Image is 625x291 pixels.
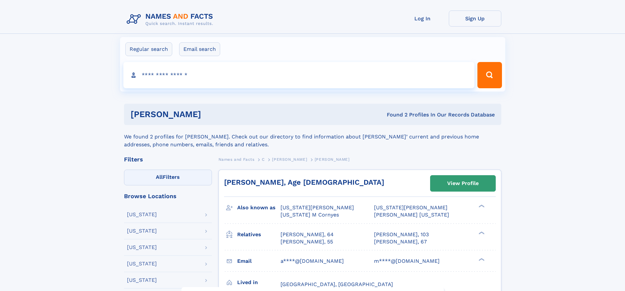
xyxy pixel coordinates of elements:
[237,256,281,267] h3: Email
[477,204,485,208] div: ❯
[374,204,448,211] span: [US_STATE][PERSON_NAME]
[124,193,212,199] div: Browse Locations
[294,111,495,118] div: Found 2 Profiles In Our Records Database
[124,170,212,185] label: Filters
[123,62,475,88] input: search input
[127,245,157,250] div: [US_STATE]
[281,204,354,211] span: [US_STATE][PERSON_NAME]
[179,42,220,56] label: Email search
[124,10,219,28] img: Logo Names and Facts
[237,277,281,288] h3: Lived in
[272,157,307,162] span: [PERSON_NAME]
[272,155,307,163] a: [PERSON_NAME]
[449,10,501,27] a: Sign Up
[219,155,255,163] a: Names and Facts
[127,261,157,266] div: [US_STATE]
[124,156,212,162] div: Filters
[477,231,485,235] div: ❯
[396,10,449,27] a: Log In
[281,212,339,218] span: [US_STATE] M Cornyes
[224,178,384,186] a: [PERSON_NAME], Age [DEMOGRAPHIC_DATA]
[237,202,281,213] h3: Also known as
[262,157,265,162] span: C
[127,228,157,234] div: [US_STATE]
[281,281,393,287] span: [GEOGRAPHIC_DATA], [GEOGRAPHIC_DATA]
[477,62,502,88] button: Search Button
[374,238,427,245] a: [PERSON_NAME], 67
[127,212,157,217] div: [US_STATE]
[447,176,479,191] div: View Profile
[477,257,485,261] div: ❯
[124,125,501,149] div: We found 2 profiles for [PERSON_NAME]. Check out our directory to find information about [PERSON_...
[156,174,163,180] span: All
[315,157,350,162] span: [PERSON_NAME]
[262,155,265,163] a: C
[131,110,294,118] h1: [PERSON_NAME]
[374,231,429,238] a: [PERSON_NAME], 103
[430,176,495,191] a: View Profile
[237,229,281,240] h3: Relatives
[125,42,172,56] label: Regular search
[127,278,157,283] div: [US_STATE]
[281,231,334,238] a: [PERSON_NAME], 64
[281,238,333,245] a: [PERSON_NAME], 55
[374,212,449,218] span: [PERSON_NAME] [US_STATE]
